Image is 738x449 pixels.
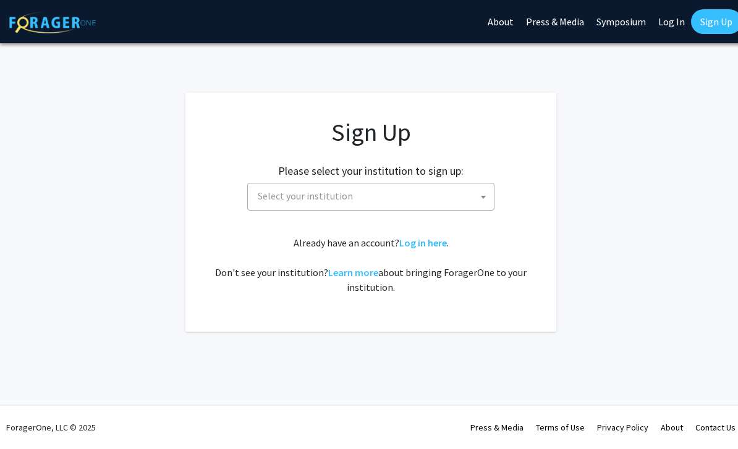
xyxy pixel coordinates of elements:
img: ForagerOne Logo [9,12,96,33]
a: Privacy Policy [597,422,648,433]
a: About [661,422,683,433]
a: Learn more about bringing ForagerOne to your institution [328,266,378,279]
div: Already have an account? . Don't see your institution? about bringing ForagerOne to your institut... [210,235,532,295]
a: Press & Media [470,422,524,433]
h2: Please select your institution to sign up: [278,164,464,178]
iframe: Chat [9,393,53,440]
h1: Sign Up [210,117,532,147]
span: Select your institution [253,183,494,209]
a: Terms of Use [536,422,585,433]
div: ForagerOne, LLC © 2025 [6,406,96,449]
span: Select your institution [247,183,494,211]
span: Select your institution [258,190,353,202]
a: Log in here [399,237,447,249]
a: Contact Us [695,422,736,433]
